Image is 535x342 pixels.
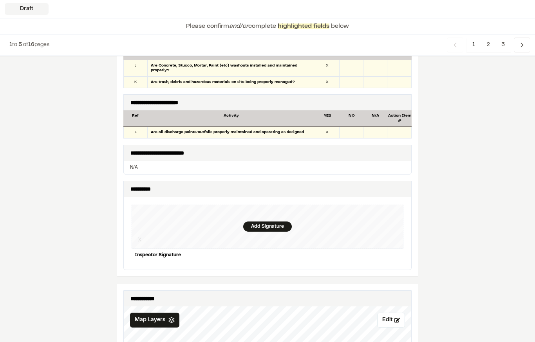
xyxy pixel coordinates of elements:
[278,23,329,29] span: highlighted fields
[18,43,22,47] span: 5
[124,127,148,139] div: L
[9,43,12,47] span: 1
[124,77,148,88] div: K
[315,77,339,88] div: X
[186,22,349,31] p: Please confirm complete below
[148,61,315,77] div: Are Concrete, Stucco, Mortar, Paint (etc) washouts installed and maintained properly?
[340,114,363,124] div: NO
[229,23,248,29] span: and/or
[377,313,405,328] button: Edit
[148,127,315,139] div: Are all discharge points/outfalls properly maintained and operating as designed
[447,38,530,52] nav: Navigation
[123,114,147,124] div: Ref
[466,38,481,52] span: 1
[481,38,496,52] span: 2
[28,43,34,47] span: 16
[243,222,292,232] div: Add Signature
[315,61,339,77] div: X
[147,114,315,124] div: Activity
[148,77,315,88] div: Are trash, debris and hazardous materials on site being properly managed?
[124,61,148,77] div: J
[388,114,412,124] div: Action Item #
[5,3,49,15] div: Draft
[495,38,511,52] span: 3
[315,127,339,139] div: X
[316,114,340,124] div: YES
[132,249,403,262] div: Inspector Signature
[135,316,165,325] span: Map Layers
[9,41,49,49] p: to of pages
[363,114,387,124] div: N/A
[130,164,405,171] p: N/A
